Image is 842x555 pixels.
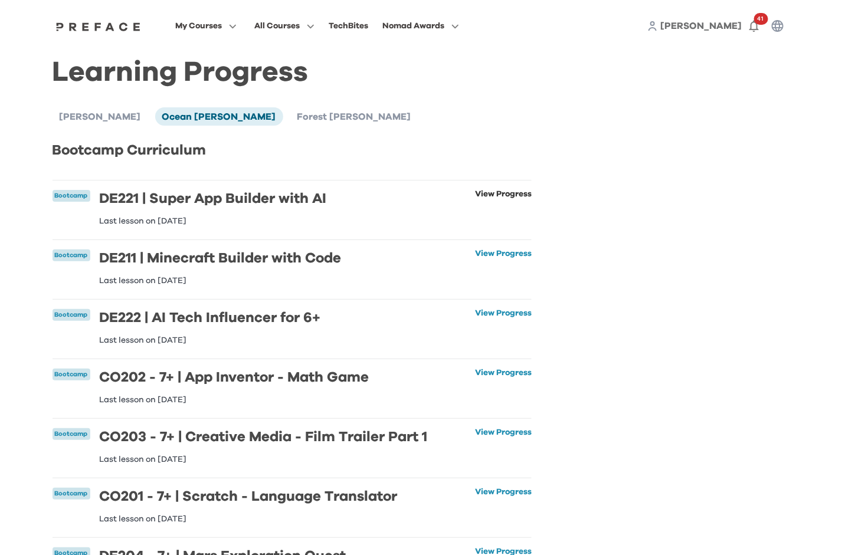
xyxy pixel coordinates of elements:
p: Last lesson on [DATE] [100,217,327,225]
h1: Learning Progress [53,66,532,79]
a: [PERSON_NAME] [661,19,742,33]
span: My Courses [175,19,222,33]
p: Last lesson on [DATE] [100,455,428,464]
p: Bootcamp [55,489,88,499]
p: Bootcamp [55,191,88,201]
a: View Progress [475,190,532,225]
h6: CO202 - 7+ | App Inventor - Math Game [100,369,369,386]
h6: DE211 | Minecraft Builder with Code [100,249,342,267]
span: Ocean [PERSON_NAME] [162,112,276,121]
span: All Courses [254,19,300,33]
p: Last lesson on [DATE] [100,277,342,285]
a: View Progress [475,488,532,523]
p: Last lesson on [DATE] [100,336,321,344]
span: Forest [PERSON_NAME] [297,112,411,121]
a: View Progress [475,249,532,285]
button: All Courses [251,18,318,34]
h2: Bootcamp Curriculum [53,140,532,161]
span: Nomad Awards [382,19,444,33]
h6: CO203 - 7+ | Creative Media - Film Trailer Part 1 [100,428,428,446]
a: View Progress [475,309,532,344]
h6: DE222 | AI Tech Influencer for 6+ [100,309,321,327]
span: 41 [754,13,768,25]
h6: DE221 | Super App Builder with AI [100,190,327,208]
p: Bootcamp [55,370,88,380]
button: Nomad Awards [379,18,463,34]
p: Last lesson on [DATE] [100,396,369,404]
p: Last lesson on [DATE] [100,515,398,523]
a: View Progress [475,428,532,464]
button: 41 [742,14,766,38]
span: [PERSON_NAME] [661,21,742,31]
a: View Progress [475,369,532,404]
div: TechBites [329,19,368,33]
span: [PERSON_NAME] [60,112,141,121]
button: My Courses [172,18,240,34]
p: Bootcamp [55,429,88,439]
a: Preface Logo [53,21,144,31]
p: Bootcamp [55,251,88,261]
img: Preface Logo [53,22,144,31]
p: Bootcamp [55,310,88,320]
h6: CO201 - 7+ | Scratch - Language Translator [100,488,398,505]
